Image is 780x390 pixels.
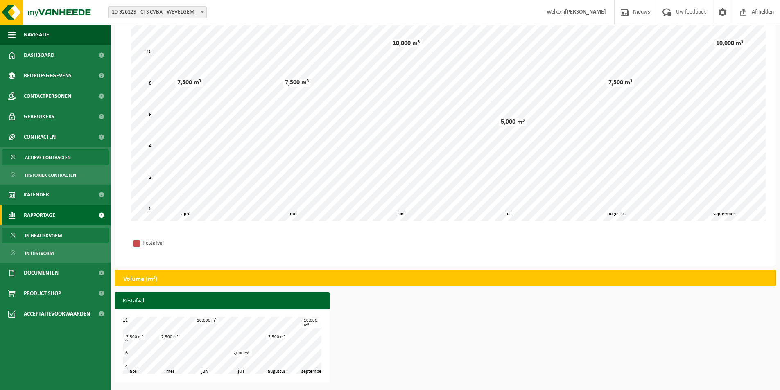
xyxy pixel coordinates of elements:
span: Historiek contracten [25,167,76,183]
div: 10,000 m³ [302,318,321,328]
div: 5,000 m³ [499,118,527,126]
div: 10,000 m³ [714,39,745,47]
span: In grafiekvorm [25,228,62,243]
span: Bedrijfsgegevens [24,65,72,86]
span: Actieve contracten [25,150,71,165]
span: Navigatie [24,25,49,45]
span: Dashboard [24,45,54,65]
span: 10-926129 - CTS CVBA - WEVELGEM [108,6,207,18]
span: Gebruikers [24,106,54,127]
div: Restafval [142,238,249,248]
a: Historiek contracten [2,167,109,183]
h3: Restafval [115,292,330,310]
span: Contracten [24,127,56,147]
a: Actieve contracten [2,149,109,165]
div: 10,000 m³ [391,39,422,47]
div: 10,000 m³ [195,318,219,324]
a: In lijstvorm [2,245,109,261]
span: Product Shop [24,283,61,304]
div: 5,000 m³ [231,350,252,356]
div: 7,500 m³ [124,334,145,340]
div: 7,500 m³ [266,334,287,340]
h2: Volume (m³) [115,270,165,288]
div: 7,500 m³ [175,79,203,87]
div: 7,500 m³ [283,79,311,87]
span: Kalender [24,185,49,205]
span: 10-926129 - CTS CVBA - WEVELGEM [109,7,206,18]
div: 7,500 m³ [159,334,181,340]
span: Acceptatievoorwaarden [24,304,90,324]
span: Documenten [24,263,59,283]
span: In lijstvorm [25,246,54,261]
span: Contactpersonen [24,86,71,106]
strong: [PERSON_NAME] [565,9,606,15]
div: 7,500 m³ [606,79,634,87]
span: Rapportage [24,205,55,225]
a: In grafiekvorm [2,228,109,243]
